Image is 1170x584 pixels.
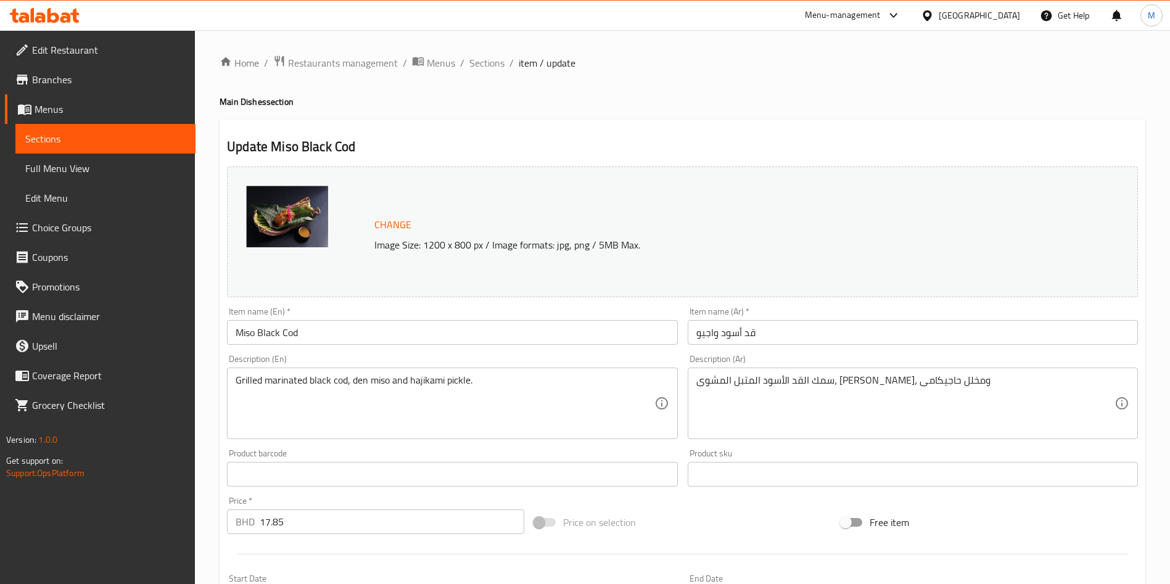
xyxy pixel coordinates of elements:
span: Full Menu View [25,161,186,176]
a: Promotions [5,272,196,302]
span: Coupons [32,250,186,265]
a: Menus [5,94,196,124]
input: Please enter price [260,509,524,534]
a: Coverage Report [5,361,196,390]
input: Enter name En [227,320,677,345]
p: Image Size: 1200 x 800 px / Image formats: jpg, png / 5MB Max. [369,237,1024,252]
a: Restaurants management [273,55,398,71]
span: Free item [870,515,909,530]
h4: Main Dishes section [220,96,1145,108]
a: Edit Restaurant [5,35,196,65]
a: Menus [412,55,455,71]
h2: Update Miso Black Cod [227,138,1138,156]
a: Edit Menu [15,183,196,213]
input: Enter name Ar [688,320,1138,345]
span: Version: [6,432,36,448]
span: Upsell [32,339,186,353]
span: Change [374,216,411,234]
a: Coupons [5,242,196,272]
a: Sections [469,56,505,70]
img: blob_637392515900816807 [246,186,328,247]
span: Get support on: [6,453,63,469]
div: [GEOGRAPHIC_DATA] [939,9,1020,22]
span: Grocery Checklist [32,398,186,413]
span: Promotions [32,279,186,294]
a: Sections [15,124,196,154]
input: Please enter product sku [688,462,1138,487]
a: Support.OpsPlatform [6,465,84,481]
a: Grocery Checklist [5,390,196,420]
span: Branches [32,72,186,87]
li: / [403,56,407,70]
textarea: Grilled marinated black cod, den miso and hajikami pickle. [236,374,654,433]
span: Sections [25,131,186,146]
span: 1.0.0 [38,432,57,448]
li: / [264,56,268,70]
li: / [460,56,464,70]
a: Branches [5,65,196,94]
span: Price on selection [563,515,636,530]
span: Choice Groups [32,220,186,235]
p: BHD [236,514,255,529]
span: Edit Menu [25,191,186,205]
button: Change [369,212,416,237]
span: Menu disclaimer [32,309,186,324]
span: Menus [427,56,455,70]
a: Upsell [5,331,196,361]
a: Full Menu View [15,154,196,183]
a: Home [220,56,259,70]
span: M [1148,9,1155,22]
div: Menu-management [805,8,881,23]
a: Menu disclaimer [5,302,196,331]
nav: breadcrumb [220,55,1145,71]
input: Please enter product barcode [227,462,677,487]
span: item / update [519,56,575,70]
span: Menus [35,102,186,117]
span: Coverage Report [32,368,186,383]
span: Restaurants management [288,56,398,70]
a: Choice Groups [5,213,196,242]
span: Edit Restaurant [32,43,186,57]
textarea: سمك القد الأسود المتبل المشوى، [PERSON_NAME]، ومخلل حاجيكامى [696,374,1114,433]
li: / [509,56,514,70]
